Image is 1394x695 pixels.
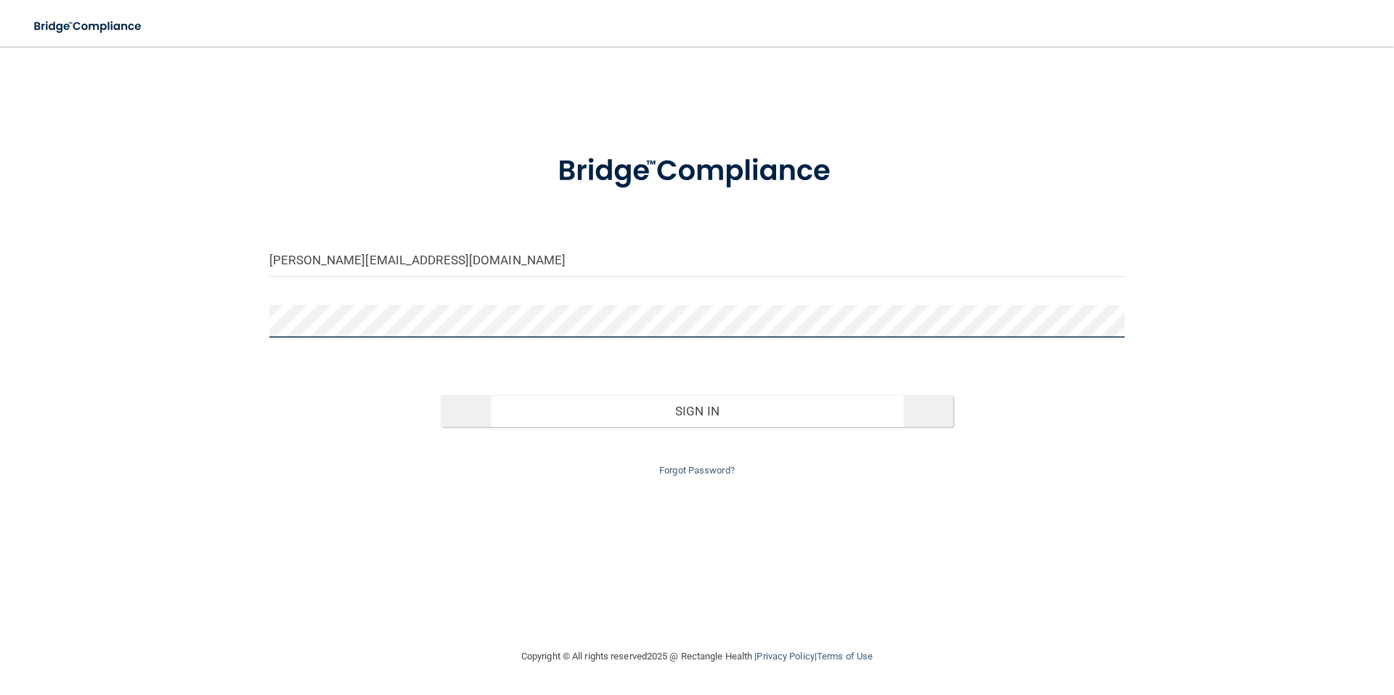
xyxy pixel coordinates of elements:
a: Forgot Password? [659,465,735,476]
img: bridge_compliance_login_screen.278c3ca4.svg [22,12,155,41]
button: Sign In [441,395,954,427]
iframe: Drift Widget Chat Controller [1143,592,1377,650]
a: Privacy Policy [757,651,814,662]
div: Copyright © All rights reserved 2025 @ Rectangle Health | | [432,633,962,680]
input: Email [269,244,1125,277]
img: bridge_compliance_login_screen.278c3ca4.svg [528,134,866,209]
a: Terms of Use [817,651,873,662]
